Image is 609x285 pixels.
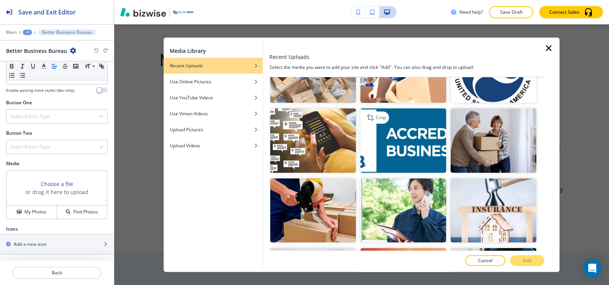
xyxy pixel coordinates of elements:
[14,241,47,248] h2: Add a new icon
[41,180,73,188] button: Choose a file
[164,89,263,105] button: Use YouTube Videos
[499,9,523,16] p: Save Draft
[170,78,211,85] h4: Use Online Pictures
[478,257,493,264] p: Cancel
[13,269,101,276] p: Back
[465,255,505,266] button: Cancel
[18,8,76,17] h2: Save and Exit Editor
[24,209,46,215] h4: My Photos
[459,9,483,16] h3: Need help?
[23,30,32,35] button: +3
[10,143,50,150] h4: Select Button Type
[170,46,206,54] h2: Media Library
[170,142,200,149] h4: Upload Videos
[6,30,17,35] button: Main
[173,10,193,14] img: Your Logo
[489,6,533,18] button: Save Draft
[170,126,203,133] h4: Upload Pictures
[164,137,263,153] button: Upload Videos
[6,170,108,220] div: Choose a fileor drag it here to uploadMy PhotosFind Photos
[164,121,263,137] button: Upload Pictures
[164,105,263,121] button: Use Vimeo Videos
[539,6,603,18] button: Contact Sales
[6,99,32,106] h2: Button One
[549,9,579,16] p: Contact Sales
[583,259,601,277] div: Open Intercom Messenger
[6,130,32,137] h2: Button Two
[38,29,96,35] button: Better Business Bureau
[170,62,203,69] h4: Recent Uploads
[170,94,213,101] h4: Use YouTube Videos
[6,160,108,167] h2: Media
[170,110,208,117] h4: Use Vimeo Videos
[10,113,50,120] h4: Select Button Type
[6,47,67,55] h2: Better Business Bureau
[57,205,107,219] button: Find Photos
[120,8,166,17] img: Bizwise Logo
[42,30,92,35] p: Better Business Bureau
[12,267,102,279] button: Back
[269,53,309,61] h3: Recent Uploads
[376,114,386,121] p: Crop
[164,57,263,73] button: Recent Uploads
[269,64,544,70] h4: Select the media you want to add your site and click "Add". You can also drag and drop to upload.
[6,226,18,232] h2: Icons
[7,205,57,219] button: My Photos
[26,188,88,196] h3: or drag it here to upload
[6,88,74,93] h4: Enable pasting more styles (dev only)
[73,209,98,215] h4: Find Photos
[363,111,389,124] div: Crop
[164,73,263,89] button: Use Online Pictures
